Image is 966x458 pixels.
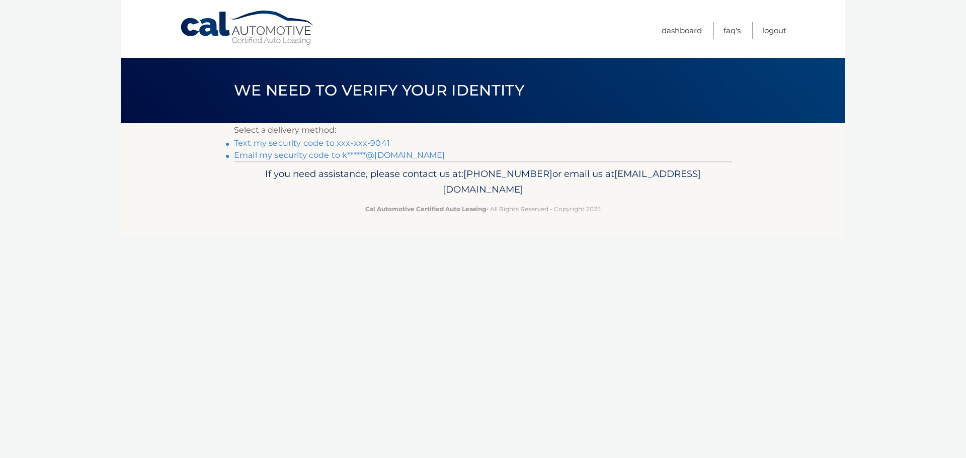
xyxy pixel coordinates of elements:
a: Logout [762,22,786,39]
a: Email my security code to k******@[DOMAIN_NAME] [234,150,445,160]
span: We need to verify your identity [234,81,524,100]
a: Cal Automotive [180,10,315,46]
p: Select a delivery method: [234,123,732,137]
a: Dashboard [662,22,702,39]
p: - All Rights Reserved - Copyright 2025 [240,204,726,214]
span: [PHONE_NUMBER] [463,168,552,179]
a: FAQ's [723,22,741,39]
strong: Cal Automotive Certified Auto Leasing [365,205,486,213]
p: If you need assistance, please contact us at: or email us at [240,166,726,198]
a: Text my security code to xxx-xxx-9041 [234,138,390,148]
